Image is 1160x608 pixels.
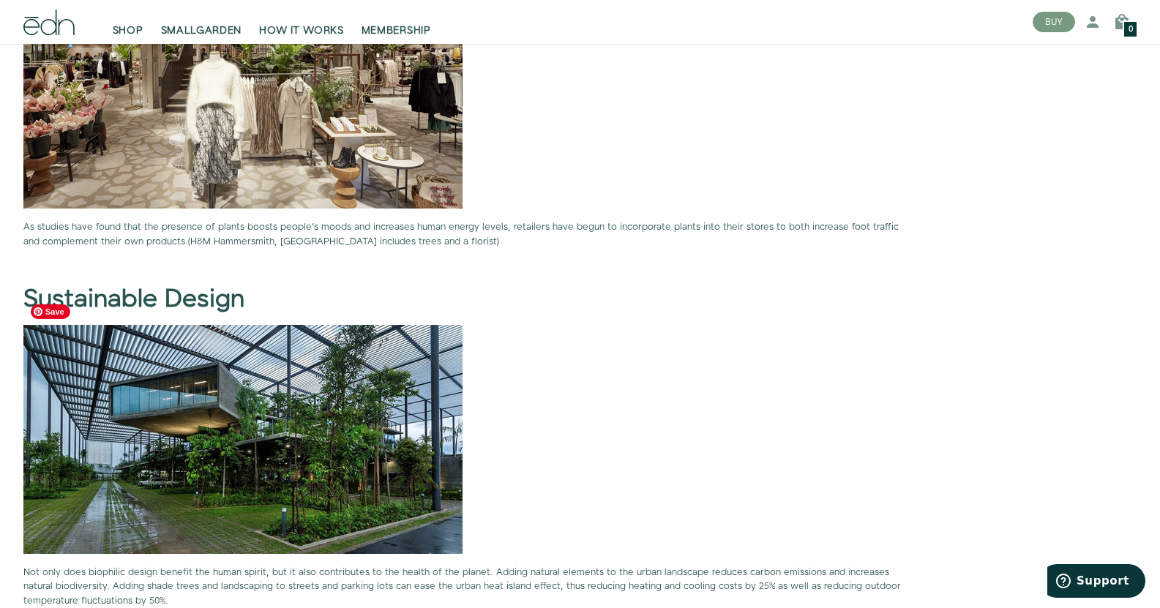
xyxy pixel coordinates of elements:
span: SMALLGARDEN [161,23,242,38]
a: SHOP [104,6,152,38]
iframe: Opens a widget where you can find more information [1047,564,1145,601]
b: Sustainable Design [23,282,244,317]
a: HOW IT WORKS [250,6,352,38]
span: Save [31,304,70,319]
span: Not only does biophilic design benefit the human spirit, but it also contributes to the health of... [23,566,901,607]
span: MEMBERSHIP [362,23,431,38]
span: HOW IT WORKS [259,23,343,38]
span: SHOP [113,23,143,38]
p: (H&M Hammersmith, [GEOGRAPHIC_DATA] includes trees and a florist) [23,220,908,248]
button: BUY [1033,12,1075,32]
a: SMALLGARDEN [152,6,251,38]
a: MEMBERSHIP [353,6,440,38]
span: 0 [1129,26,1133,34]
span: As studies have found that the presence of plants boosts people's moods and increases human energ... [23,220,899,247]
